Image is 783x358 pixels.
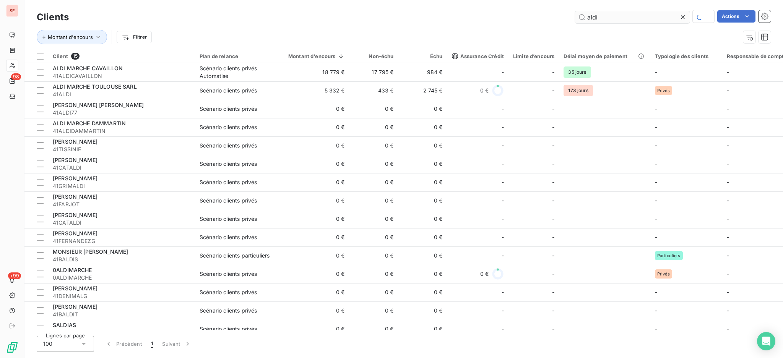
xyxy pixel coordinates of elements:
span: - [655,234,657,240]
span: - [502,68,504,76]
div: Typologie des clients [655,53,718,59]
span: - [502,215,504,223]
td: 17 795 € [349,63,398,81]
span: - [502,178,504,186]
button: Montant d'encours [37,30,107,44]
button: Actions [717,10,755,23]
div: Montant d'encours [279,53,345,59]
span: - [552,197,554,204]
span: - [502,252,504,259]
div: Scénario clients privés [200,87,257,94]
span: - [727,87,729,94]
td: 0 € [275,118,349,136]
span: Montant d'encours [48,34,93,40]
td: 0 € [275,301,349,320]
td: 0 € [349,173,398,191]
div: Scénario clients privés Automatisé [200,65,270,80]
span: [PERSON_NAME] [53,212,97,218]
div: Open Intercom Messenger [757,332,775,350]
td: 0 € [398,210,447,228]
td: 0 € [398,155,447,173]
span: 0ALDIMARCHE [53,267,92,273]
td: 0 € [349,210,398,228]
span: - [655,179,657,185]
span: - [727,179,729,185]
span: 41GATALDI [53,219,190,227]
h3: Clients [37,10,69,24]
td: 0 € [275,246,349,265]
span: - [727,215,729,222]
span: - [552,270,554,278]
span: - [727,307,729,314]
span: 41BALDIS [53,256,190,263]
span: 0 € [480,87,489,94]
td: 0 € [349,100,398,118]
span: 41ALDICAVAILLON [53,72,190,80]
span: +99 [8,272,21,279]
div: Scénario clients privés [200,160,257,168]
input: Rechercher [575,11,690,23]
span: [PERSON_NAME] [53,303,97,310]
td: 0 € [275,173,349,191]
span: 41GRIMALDI [53,182,190,190]
span: 41ALDI [53,91,190,98]
td: 0 € [349,320,398,338]
div: Scénario clients privés [200,233,257,241]
td: 0 € [349,301,398,320]
td: 0 € [398,136,447,155]
span: - [502,325,504,333]
span: 173 jours [564,85,593,96]
td: 2 745 € [398,81,447,100]
span: - [552,307,554,314]
div: Limite d’encours [513,53,554,59]
span: Privés [657,88,670,93]
span: - [552,142,554,149]
button: 1 [146,336,158,352]
span: [PERSON_NAME] [53,193,97,200]
button: Filtrer [117,31,152,43]
td: 0 € [349,155,398,173]
td: 0 € [349,246,398,265]
div: Scénario clients privés [200,197,257,204]
td: 0 € [349,265,398,283]
span: 15 [71,53,80,60]
span: 41FARJOT [53,201,190,208]
span: Privés [657,272,670,276]
td: 0 € [398,228,447,246]
span: - [655,160,657,167]
td: 0 € [349,228,398,246]
td: 5 332 € [275,81,349,100]
span: MONSIEUR [PERSON_NAME] [53,248,128,255]
span: - [655,307,657,314]
span: - [655,289,657,295]
span: - [552,87,554,94]
span: Particuliers [657,253,681,258]
span: 41BALDIT [53,311,190,318]
span: [PERSON_NAME] [53,175,97,181]
div: Scénario clients privés [200,178,257,186]
span: [PERSON_NAME] [53,285,97,292]
div: Scénario clients privés [200,123,257,131]
div: Scénario clients privés [200,307,257,314]
span: - [502,197,504,204]
img: Logo LeanPay [6,341,18,353]
span: - [552,215,554,223]
span: - [502,288,504,296]
span: - [502,233,504,241]
td: 18 779 € [275,63,349,81]
span: - [727,252,729,259]
td: 0 € [349,191,398,210]
span: - [552,325,554,333]
td: 0 € [398,173,447,191]
td: 0 € [398,100,447,118]
div: Délai moyen de paiement [564,53,645,59]
span: - [655,326,657,332]
button: Suivant [158,336,196,352]
span: - [502,105,504,113]
span: - [552,123,554,131]
span: - [727,271,729,277]
span: ALDI MARCHE TOULOUSE SARL [53,83,137,90]
span: - [552,105,554,113]
td: 0 € [398,320,447,338]
span: 41DENIMALG [53,292,190,300]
